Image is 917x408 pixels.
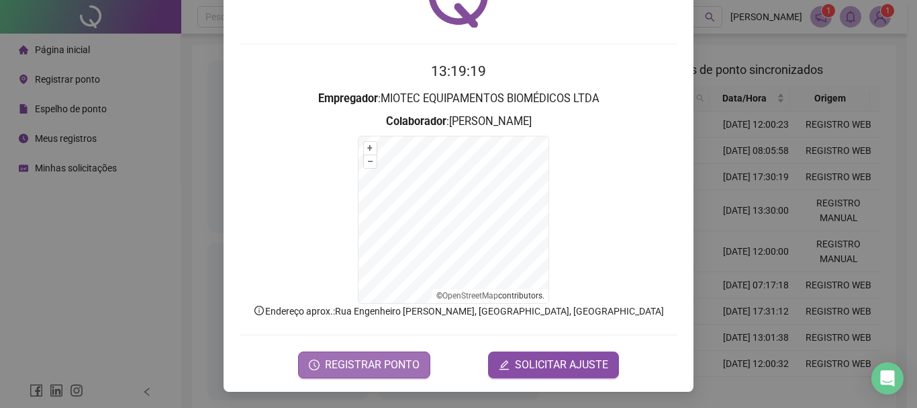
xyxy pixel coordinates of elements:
button: editSOLICITAR AJUSTE [488,352,619,378]
span: edit [499,360,510,370]
span: REGISTRAR PONTO [325,357,420,373]
span: info-circle [253,304,265,317]
span: clock-circle [309,360,320,370]
strong: Colaborador [386,115,446,128]
button: REGISTRAR PONTO [298,352,430,378]
span: SOLICITAR AJUSTE [515,357,608,373]
li: © contributors. [436,291,544,300]
h3: : [PERSON_NAME] [240,113,677,130]
button: + [364,142,377,155]
button: – [364,155,377,168]
a: OpenStreetMap [442,291,498,300]
div: Open Intercom Messenger [871,362,904,395]
p: Endereço aprox. : Rua Engenheiro [PERSON_NAME], [GEOGRAPHIC_DATA], [GEOGRAPHIC_DATA] [240,304,677,319]
h3: : MIOTEC EQUIPAMENTOS BIOMÉDICOS LTDA [240,90,677,108]
time: 13:19:19 [431,63,486,79]
strong: Empregador [318,92,378,105]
